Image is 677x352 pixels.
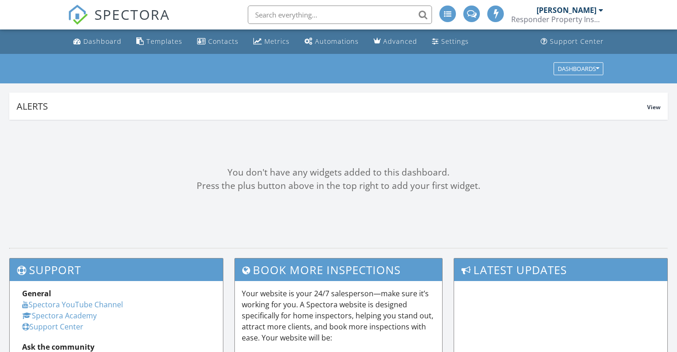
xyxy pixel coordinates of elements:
[22,288,51,299] strong: General
[315,37,359,46] div: Automations
[511,15,603,24] div: Responder Property Inspections
[70,33,125,50] a: Dashboard
[208,37,239,46] div: Contacts
[441,37,469,46] div: Settings
[235,258,443,281] h3: Book More Inspections
[83,37,122,46] div: Dashboard
[146,37,182,46] div: Templates
[250,33,293,50] a: Metrics
[454,258,667,281] h3: Latest Updates
[22,311,97,321] a: Spectora Academy
[133,33,186,50] a: Templates
[68,12,170,32] a: SPECTORA
[428,33,473,50] a: Settings
[554,62,603,75] button: Dashboards
[383,37,417,46] div: Advanced
[242,288,436,343] p: Your website is your 24/7 salesperson—make sure it’s working for you. A Spectora website is desig...
[537,33,607,50] a: Support Center
[301,33,362,50] a: Automations (Advanced)
[17,100,647,112] div: Alerts
[264,37,290,46] div: Metrics
[94,5,170,24] span: SPECTORA
[537,6,596,15] div: [PERSON_NAME]
[10,258,223,281] h3: Support
[22,322,83,332] a: Support Center
[248,6,432,24] input: Search everything...
[558,65,599,72] div: Dashboards
[370,33,421,50] a: Advanced
[9,179,668,193] div: Press the plus button above in the top right to add your first widget.
[193,33,242,50] a: Contacts
[9,166,668,179] div: You don't have any widgets added to this dashboard.
[68,5,88,25] img: The Best Home Inspection Software - Spectora
[22,299,123,310] a: Spectora YouTube Channel
[550,37,604,46] div: Support Center
[647,103,660,111] span: View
